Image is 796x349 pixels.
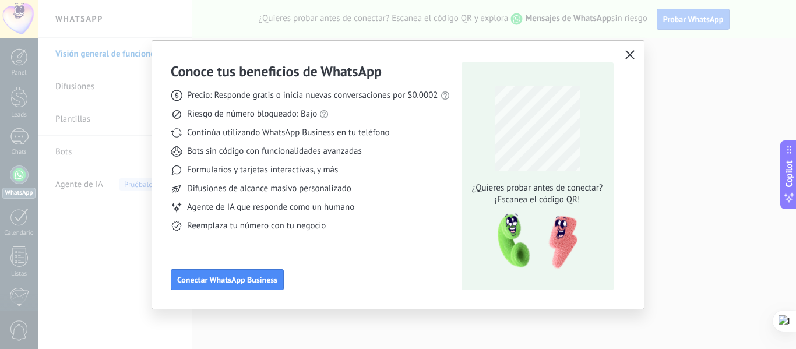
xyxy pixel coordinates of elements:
span: Bots sin código con funcionalidades avanzadas [187,146,362,157]
span: Difusiones de alcance masivo personalizado [187,183,351,195]
span: Conectar WhatsApp Business [177,276,277,284]
span: Copilot [783,160,795,187]
h3: Conoce tus beneficios de WhatsApp [171,62,382,80]
span: Continúa utilizando WhatsApp Business en tu teléfono [187,127,389,139]
span: Agente de IA que responde como un humano [187,202,354,213]
span: Precio: Responde gratis o inicia nuevas conversaciones por $0.0002 [187,90,438,101]
span: Riesgo de número bloqueado: Bajo [187,108,317,120]
span: Reemplaza tu número con tu negocio [187,220,326,232]
span: Formularios y tarjetas interactivas, y más [187,164,338,176]
span: ¿Quieres probar antes de conectar? [469,182,606,194]
img: qr-pic-1x.png [488,210,580,273]
span: ¡Escanea el código QR! [469,194,606,206]
button: Conectar WhatsApp Business [171,269,284,290]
